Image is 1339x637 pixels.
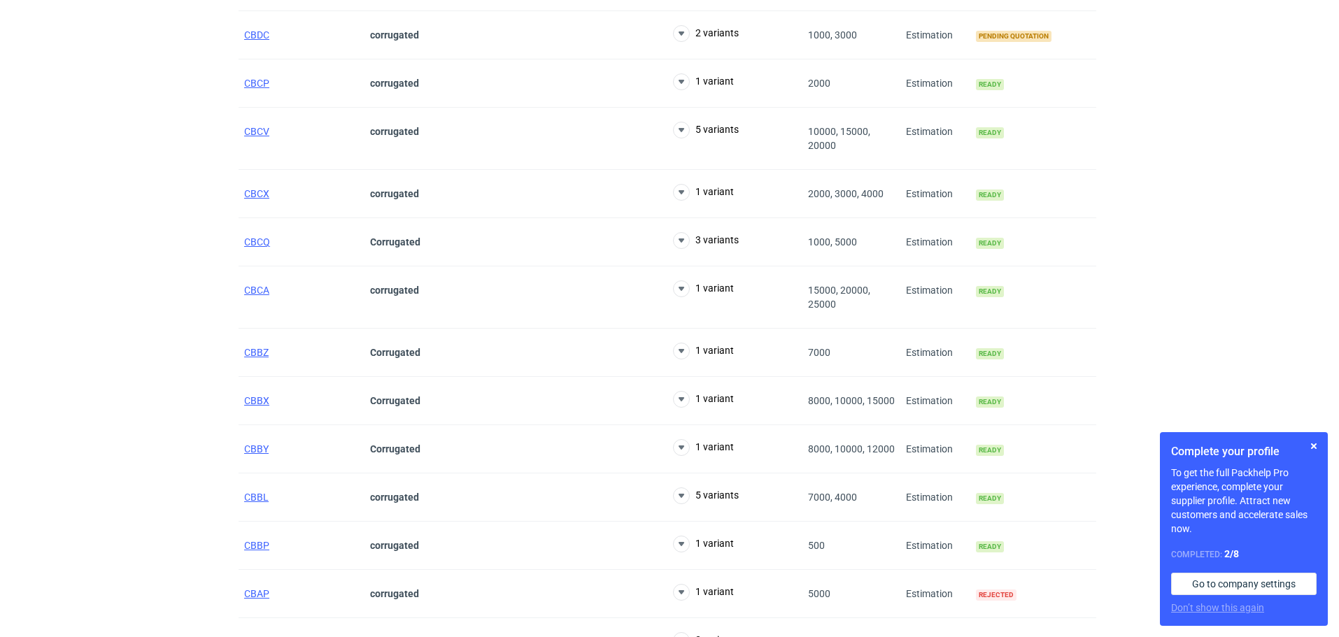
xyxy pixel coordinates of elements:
button: 1 variant [673,280,734,297]
a: CBBX [244,395,269,406]
button: 1 variant [673,73,734,90]
span: Ready [976,189,1004,201]
div: Estimation [900,570,970,618]
div: Estimation [900,108,970,170]
strong: corrugated [370,29,419,41]
div: Estimation [900,425,970,473]
a: CBBP [244,540,269,551]
span: 2000, 3000, 4000 [808,188,884,199]
a: CBBY [244,443,269,455]
a: CBCX [244,188,269,199]
span: Ready [976,445,1004,456]
span: Ready [976,541,1004,552]
span: 7000 [808,347,830,358]
span: Ready [976,79,1004,90]
span: 500 [808,540,825,551]
a: CBCQ [244,236,270,248]
button: 2 variants [673,25,739,42]
div: Estimation [900,473,970,522]
span: Rejected [976,589,1016,601]
span: Ready [976,127,1004,138]
a: CBCA [244,285,269,296]
span: Ready [976,238,1004,249]
div: Estimation [900,266,970,329]
button: 1 variant [673,184,734,201]
div: Estimation [900,170,970,218]
strong: corrugated [370,126,419,137]
div: Estimation [900,377,970,425]
a: CBBZ [244,347,269,358]
strong: corrugated [370,285,419,296]
strong: 2 / 8 [1224,548,1239,559]
a: CBCV [244,126,269,137]
div: Estimation [900,522,970,570]
span: Ready [976,286,1004,297]
strong: Corrugated [370,347,420,358]
span: 8000, 10000, 15000 [808,395,895,406]
span: Ready [976,348,1004,359]
a: CBAP [244,588,269,599]
span: 1000, 5000 [808,236,857,248]
button: Don’t show this again [1171,601,1264,615]
span: 5000 [808,588,830,599]
strong: corrugated [370,78,419,89]
span: Ready [976,493,1004,504]
button: 1 variant [673,343,734,359]
span: 10000, 15000, 20000 [808,126,870,151]
span: 1000, 3000 [808,29,857,41]
strong: Corrugated [370,395,420,406]
a: Go to company settings [1171,573,1317,595]
div: Estimation [900,329,970,377]
div: Completed: [1171,547,1317,561]
span: Pending quotation [976,31,1051,42]
h1: Complete your profile [1171,443,1317,460]
strong: Corrugated [370,443,420,455]
button: 1 variant [673,536,734,552]
strong: corrugated [370,540,419,551]
button: 5 variants [673,122,739,138]
strong: corrugated [370,188,419,199]
div: Estimation [900,11,970,59]
span: 15000, 20000, 25000 [808,285,870,310]
button: 1 variant [673,391,734,408]
span: Ready [976,396,1004,408]
div: Estimation [900,218,970,266]
button: 1 variant [673,439,734,456]
strong: corrugated [370,492,419,503]
a: CBDC [244,29,269,41]
p: To get the full Packhelp Pro experience, complete your supplier profile. Attract new customers an... [1171,466,1317,536]
button: 3 variants [673,232,739,249]
a: CBCP [244,78,269,89]
button: Skip for now [1305,438,1322,455]
span: 8000, 10000, 12000 [808,443,895,455]
span: 2000 [808,78,830,89]
button: 5 variants [673,487,739,504]
strong: Corrugated [370,236,420,248]
a: CBBL [244,492,269,503]
div: Estimation [900,59,970,108]
strong: corrugated [370,588,419,599]
button: 1 variant [673,584,734,601]
span: 7000, 4000 [808,492,857,503]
